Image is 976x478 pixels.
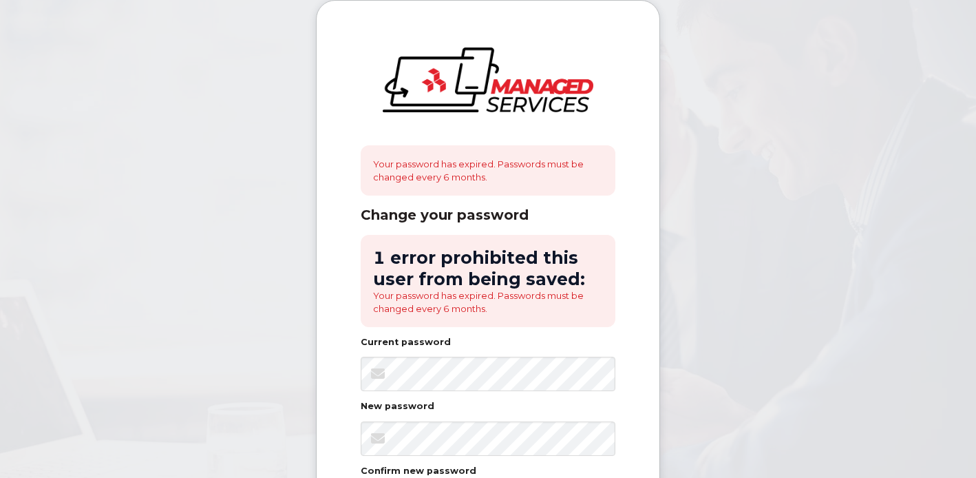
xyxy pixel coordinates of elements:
label: New password [361,402,434,411]
h2: 1 error prohibited this user from being saved: [373,247,603,289]
li: Your password has expired. Passwords must be changed every 6 months. [373,289,603,315]
img: logo-large.png [383,48,593,112]
div: Your password has expired. Passwords must be changed every 6 months. [361,145,615,196]
label: Current password [361,338,451,347]
label: Confirm new password [361,467,476,476]
div: Change your password [361,207,615,224]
